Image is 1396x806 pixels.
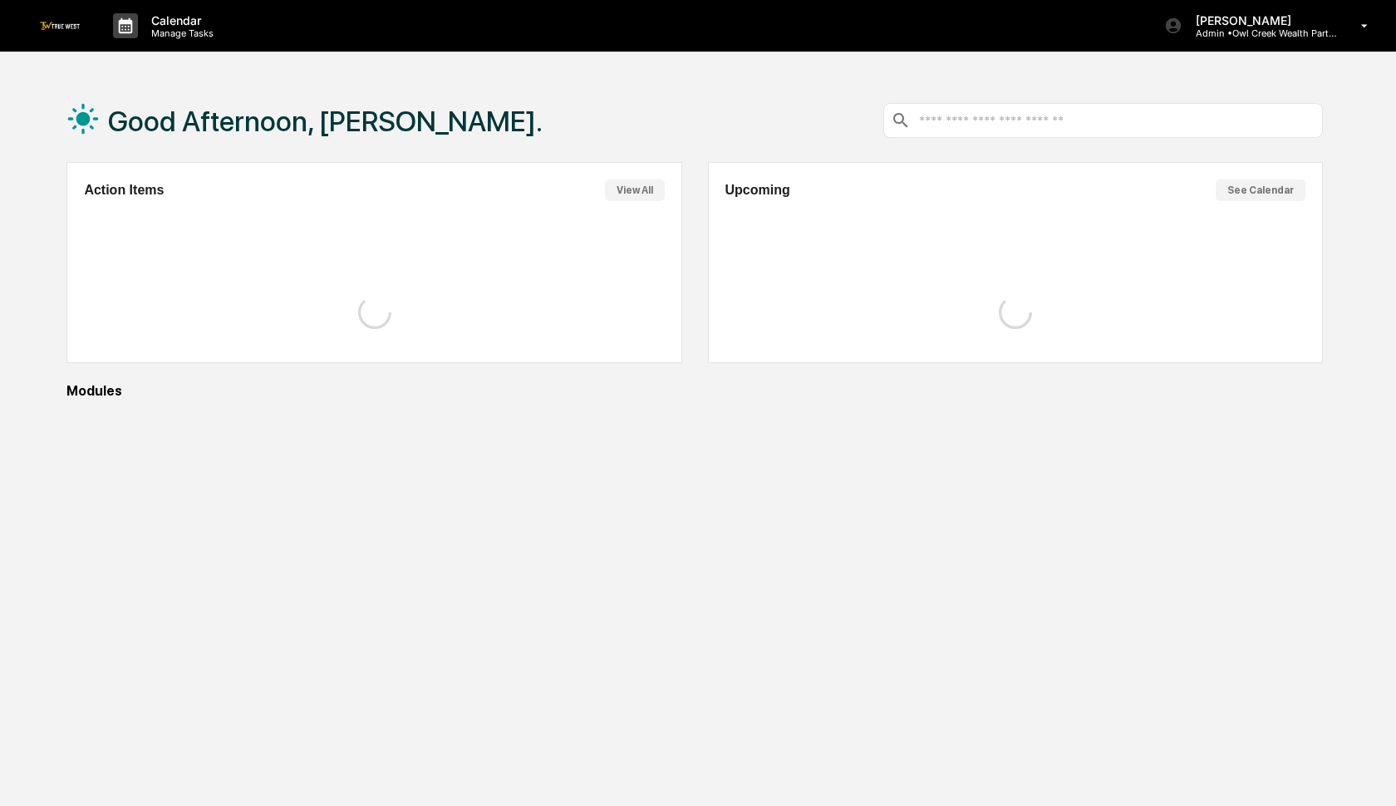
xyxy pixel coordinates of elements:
p: Admin • Owl Creek Wealth Partners [1182,27,1337,39]
h2: Action Items [84,183,164,198]
button: View All [605,179,665,201]
p: Calendar [138,13,222,27]
h1: Good Afternoon, [PERSON_NAME]. [108,105,543,138]
button: See Calendar [1216,179,1305,201]
img: logo [40,22,80,29]
p: Manage Tasks [138,27,222,39]
p: [PERSON_NAME] [1182,13,1337,27]
h2: Upcoming [725,183,790,198]
div: Modules [66,383,1323,399]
